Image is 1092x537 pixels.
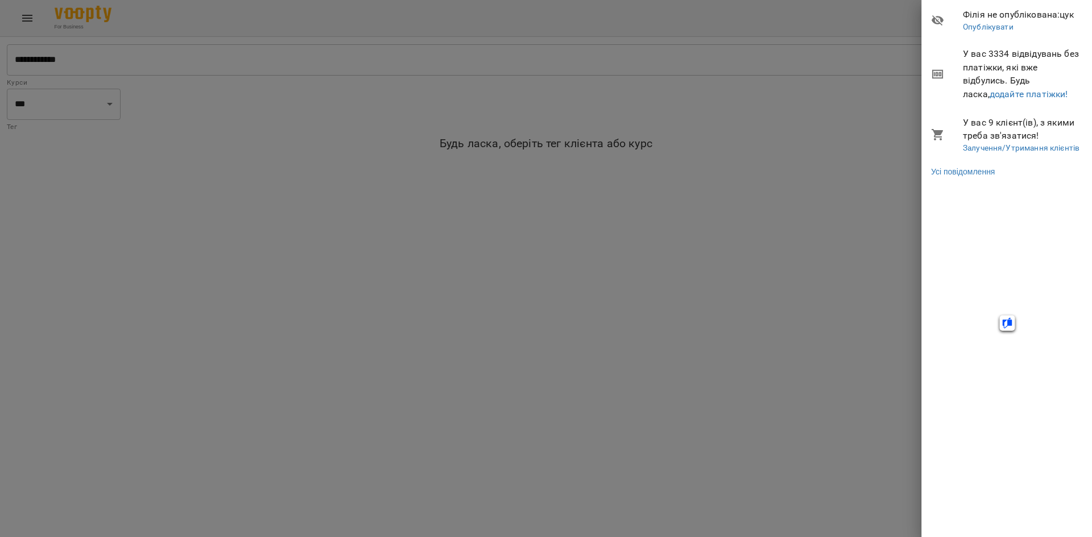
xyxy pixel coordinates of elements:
[963,143,1079,152] a: Залучення/Утримання клієнтів
[990,89,1068,99] a: додайте платіжки!
[963,22,1014,31] a: Опублікувати
[963,116,1083,143] span: У вас 9 клієнт(ів), з якими треба зв'язатися!
[963,47,1083,101] span: У вас 3334 відвідувань без платіжки, які вже відбулись. Будь ласка,
[963,8,1083,22] span: Філія не опублікована : цук
[931,166,995,177] a: Усі повідомлення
